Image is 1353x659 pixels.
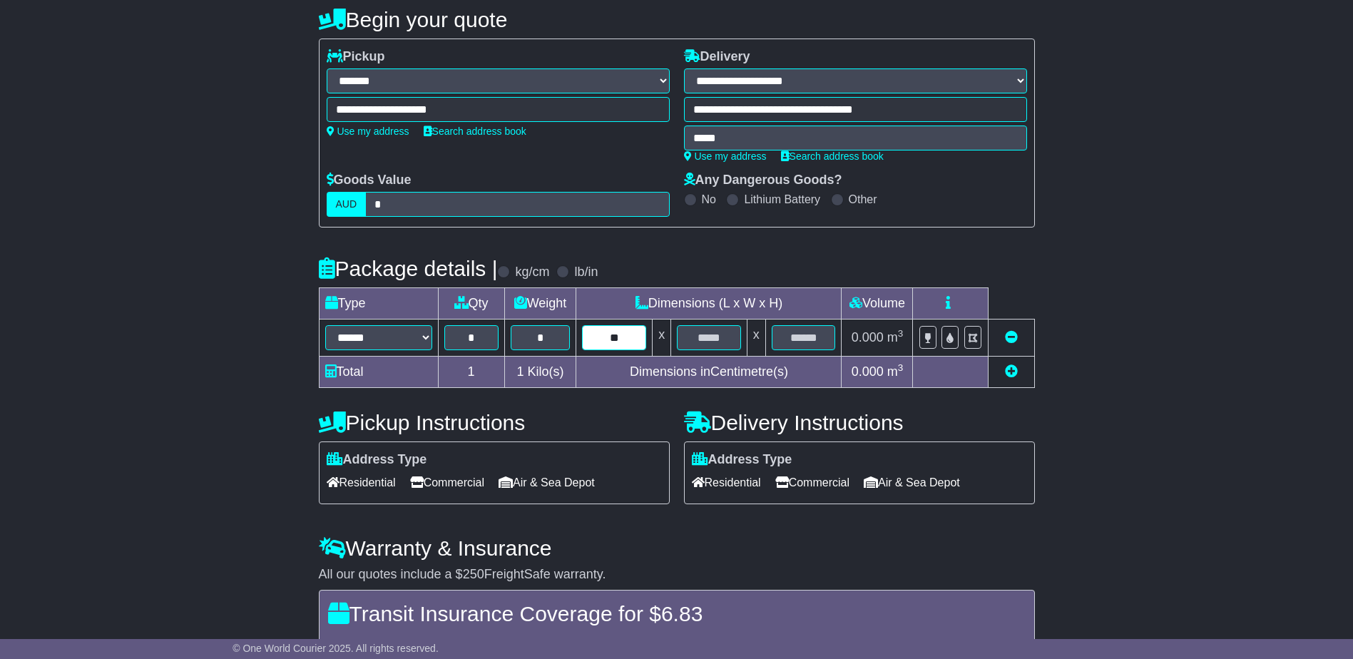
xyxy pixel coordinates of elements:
[424,126,526,137] a: Search address book
[1005,330,1018,344] a: Remove this item
[319,357,438,388] td: Total
[576,357,842,388] td: Dimensions in Centimetre(s)
[438,357,504,388] td: 1
[781,150,884,162] a: Search address book
[319,411,670,434] h4: Pickup Instructions
[898,362,904,373] sup: 3
[410,471,484,494] span: Commercial
[233,643,439,654] span: © One World Courier 2025. All rights reserved.
[684,173,842,188] label: Any Dangerous Goods?
[438,288,504,320] td: Qty
[852,364,884,379] span: 0.000
[319,257,498,280] h4: Package details |
[887,330,904,344] span: m
[747,320,765,357] td: x
[653,320,671,357] td: x
[463,567,484,581] span: 250
[661,602,703,625] span: 6.83
[775,471,849,494] span: Commercial
[842,288,913,320] td: Volume
[499,471,595,494] span: Air & Sea Depot
[576,288,842,320] td: Dimensions (L x W x H)
[319,8,1035,31] h4: Begin your quote
[327,49,385,65] label: Pickup
[319,288,438,320] td: Type
[504,357,576,388] td: Kilo(s)
[702,193,716,206] label: No
[319,536,1035,560] h4: Warranty & Insurance
[327,192,367,217] label: AUD
[515,265,549,280] label: kg/cm
[684,49,750,65] label: Delivery
[319,567,1035,583] div: All our quotes include a $ FreightSafe warranty.
[898,328,904,339] sup: 3
[516,364,524,379] span: 1
[887,364,904,379] span: m
[692,471,761,494] span: Residential
[327,173,412,188] label: Goods Value
[864,471,960,494] span: Air & Sea Depot
[684,411,1035,434] h4: Delivery Instructions
[692,452,792,468] label: Address Type
[574,265,598,280] label: lb/in
[744,193,820,206] label: Lithium Battery
[327,452,427,468] label: Address Type
[328,602,1026,625] h4: Transit Insurance Coverage for $
[1005,364,1018,379] a: Add new item
[327,471,396,494] span: Residential
[849,193,877,206] label: Other
[852,330,884,344] span: 0.000
[327,126,409,137] a: Use my address
[684,150,767,162] a: Use my address
[504,288,576,320] td: Weight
